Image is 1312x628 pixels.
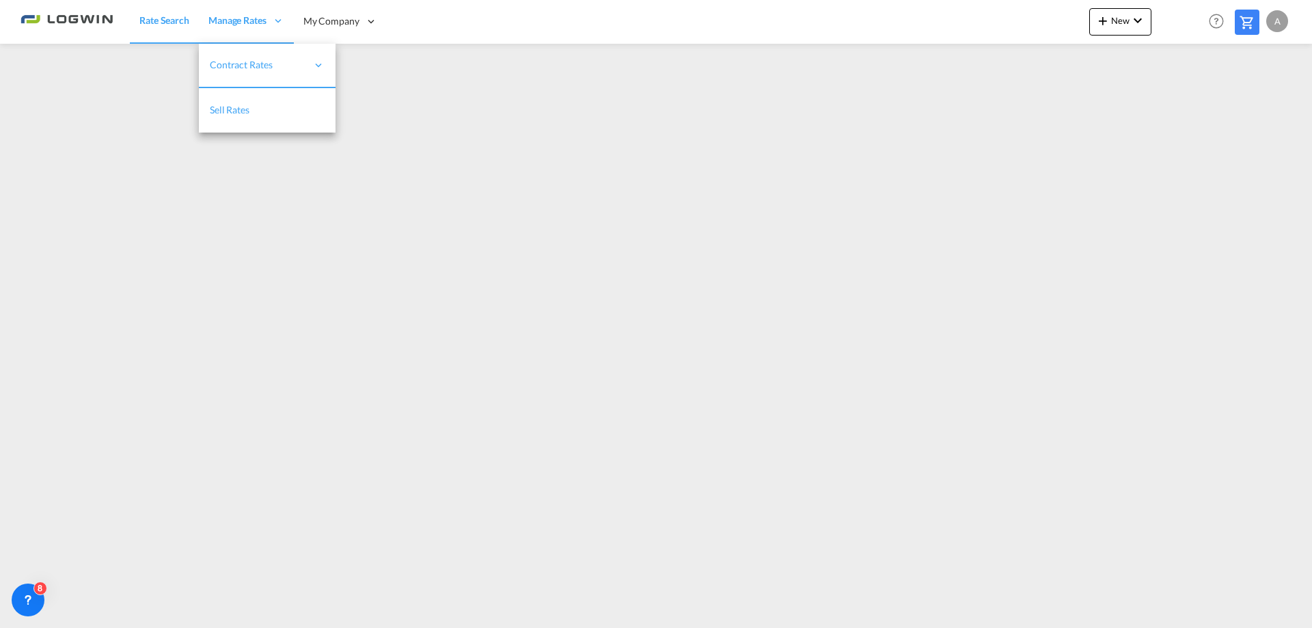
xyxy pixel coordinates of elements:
span: Rate Search [139,14,189,26]
a: Sell Rates [199,88,336,133]
div: A [1266,10,1288,32]
span: Sell Rates [210,104,249,115]
div: Help [1205,10,1235,34]
md-icon: icon-chevron-down [1130,12,1146,29]
span: Manage Rates [208,14,266,27]
span: My Company [303,14,359,28]
button: icon-plus 400-fgNewicon-chevron-down [1089,8,1151,36]
img: 2761ae10d95411efa20a1f5e0282d2d7.png [20,6,113,37]
span: Contract Rates [210,58,307,72]
span: New [1095,15,1146,26]
span: Help [1205,10,1228,33]
md-icon: icon-plus 400-fg [1095,12,1111,29]
div: Contract Rates [199,44,336,88]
